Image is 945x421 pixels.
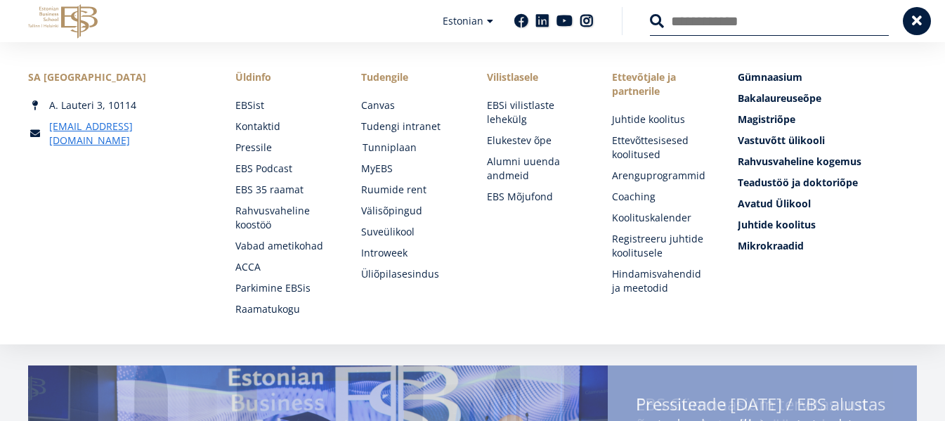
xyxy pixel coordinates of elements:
span: Vastuvõtt ülikooli [738,134,825,147]
a: Registreeru juhtide koolitusele [612,232,710,260]
div: A. Lauteri 3, 10114 [28,98,207,112]
a: Elukestev õpe [487,134,585,148]
a: Pressile [235,141,333,155]
a: Avatud Ülikool [738,197,917,211]
span: Teadustöö ja doktoriõpe [738,176,858,189]
a: Arenguprogrammid [612,169,710,183]
span: [DATE] [730,392,782,415]
a: Magistriõpe [738,112,917,127]
a: EBS 35 raamat [235,183,333,197]
a: Coaching [612,190,710,204]
a: Koolituskalender [612,211,710,225]
a: Alumni uuenda andmeid [487,155,585,183]
a: Rahvusvaheline koostöö [235,204,333,232]
a: Mikrokraadid [738,239,917,253]
a: Tunniplaan [363,141,460,155]
a: Ettevõttesisesed koolitused [612,134,710,162]
a: Gümnaasium [738,70,917,84]
span: EBS [797,392,826,415]
a: Üliõpilasesindus [361,267,459,281]
span: Vilistlasele [487,70,585,84]
a: Introweek [361,246,459,260]
a: Vabad ametikohad [235,239,333,253]
a: [EMAIL_ADDRESS][DOMAIN_NAME] [49,119,207,148]
a: Facebook [514,14,528,28]
span: Ettevõtjale ja partnerile [612,70,710,98]
a: Juhtide koolitus [612,112,710,127]
a: Kontaktid [235,119,333,134]
span: Bakalaureuseõpe [738,91,821,105]
span: Gümnaasium [738,70,802,84]
a: EBS Mõjufond [487,190,585,204]
a: EBSi vilistlaste lehekülg [487,98,585,127]
a: Juhtide koolitus [738,218,917,232]
span: Avatud Ülikool [738,197,811,210]
a: Instagram [580,14,594,28]
a: Tudengile [361,70,459,84]
a: ACCA [235,260,333,274]
a: EBSist [235,98,333,112]
a: Tudengi intranet [361,119,459,134]
span: alustas [830,392,885,415]
span: Mikrokraadid [738,239,804,252]
a: Välisõpingud [361,204,459,218]
span: Magistriõpe [738,112,795,126]
a: EBS Podcast [235,162,333,176]
a: Teadustöö ja doktoriõpe [738,176,917,190]
a: Suveülikool [361,225,459,239]
a: Rahvusvaheline kogemus [738,155,917,169]
a: Raamatukogu [235,302,333,316]
a: Bakalaureuseõpe [738,91,917,105]
a: Vastuvõtt ülikooli [738,134,917,148]
a: MyEBS [361,162,459,176]
span: Pressiteade [636,392,726,415]
a: Parkimine EBSis [235,281,333,295]
a: Youtube [556,14,573,28]
span: Juhtide koolitus [738,218,816,231]
span: Rahvusvaheline kogemus [738,155,861,168]
div: SA [GEOGRAPHIC_DATA] [28,70,207,84]
a: Hindamisvahendid ja meetodid [612,267,710,295]
span: Üldinfo [235,70,333,84]
a: Ruumide rent [361,183,459,197]
span: / [786,392,793,415]
a: Linkedin [535,14,549,28]
a: Canvas [361,98,459,112]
